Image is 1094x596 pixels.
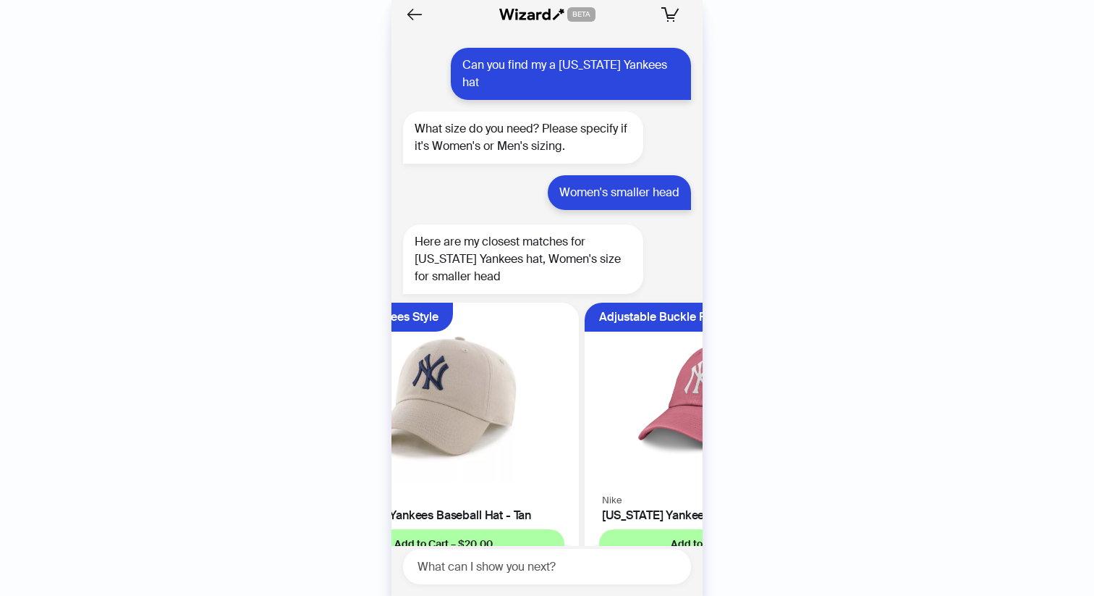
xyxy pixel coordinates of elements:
div: Here are my closest matches for [US_STATE] Yankees hat, Women's size for smaller head [403,224,643,294]
button: Add to Cart – $20.00 [323,529,564,558]
div: What size do you need? Please specify if it's Women's or Men's sizing. [403,112,643,164]
img: New York Yankees Baseball Hat - Tan [317,311,570,482]
h4: [US_STATE] Yankees Club [602,508,838,522]
div: Adjustable Buckle Fit [599,303,712,332]
span: Add to Cart – $20.00 [394,537,493,550]
span: Add to Cart – $32.00 [671,537,769,550]
h4: [US_STATE] Yankees Baseball Hat - Tan [326,508,561,522]
img: New York Yankees Club [593,311,847,482]
span: Nike [602,494,622,506]
div: Can you find my a [US_STATE] Yankees hat [451,48,691,100]
button: Back [403,3,426,26]
span: BETA [567,7,595,22]
div: Women's smaller head [548,175,691,210]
